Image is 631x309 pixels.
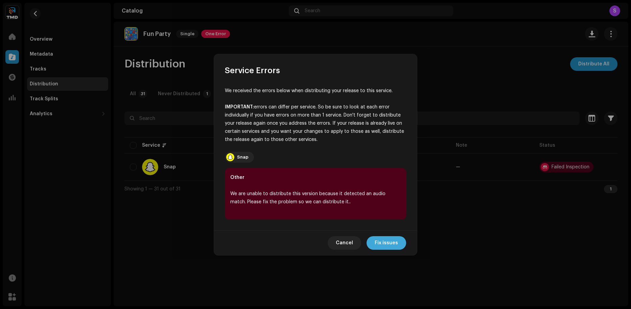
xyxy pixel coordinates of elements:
button: Fix issues [367,236,406,250]
span: Fix issues [375,236,398,250]
div: We are unable to distribute this version because it detected an audio match. Please fix the probl... [230,190,401,206]
div: We received the errors below when distributing your release to this service. [225,87,406,95]
span: Cancel [336,236,353,250]
span: Service Errors [225,65,280,76]
div: errors can differ per service. So be sure to look at each error individually if you have errors o... [225,103,406,144]
strong: IMPORTANT: [225,105,254,109]
div: Snap [237,154,249,160]
button: Cancel [328,236,361,250]
b: Other [230,175,244,180]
